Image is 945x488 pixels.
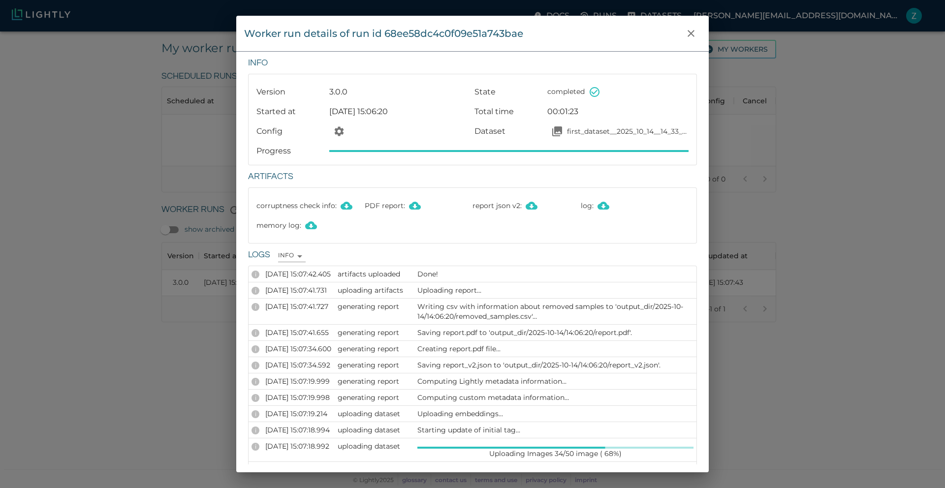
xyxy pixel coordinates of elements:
p: Version [256,86,325,98]
div: Worker run details of run id 68ee58dc4c0f09e51a743bae [244,26,523,41]
div: INFO [252,378,259,386]
p: Done! [417,269,693,279]
div: INFO [252,443,259,451]
button: Download log [594,196,613,215]
p: generating report [338,376,411,386]
p: Started at [256,106,325,118]
p: log : [581,196,689,215]
div: INFO [252,427,259,434]
p: Saving report.pdf to 'output_dir/2025-10-14/14:06:20/report.pdf'. [417,328,693,337]
p: uploading dataset [338,425,411,435]
div: INFO [252,329,259,337]
p: [DATE] 15:07:41.727 [265,302,332,311]
h6: Info [248,56,697,71]
h6: Logs [248,247,270,263]
span: [DATE] 15:06:20 [329,107,388,116]
div: INFO [252,362,259,369]
p: [DATE] 15:07:42.405 [265,269,332,279]
p: Uploading embeddings... [417,409,693,419]
p: [DATE] 15:07:41.731 [265,285,332,295]
p: first_dataset__2025_10_14__14_33_01 [567,126,689,136]
p: [DATE] 15:07:19.998 [265,393,332,402]
p: uploading artifacts [338,285,411,295]
p: generating report [338,344,411,354]
p: [DATE] 15:07:18.992 [265,441,332,451]
div: INFO [252,303,259,311]
button: Open your dataset first_dataset__2025_10_14__14_33_01 [547,122,567,141]
p: Computing Lightly metadata information... [417,376,693,386]
p: State [474,86,543,98]
button: close [681,24,701,43]
p: Progress [256,145,325,157]
p: artifacts uploaded [338,269,411,279]
p: Uploading report... [417,285,693,295]
p: [DATE] 15:07:19.999 [265,376,332,386]
p: Uploading Images 34/50 image ( 68%) [489,449,622,458]
p: corruptness check info : [256,196,365,215]
div: INFO [252,345,259,353]
p: generating report [338,302,411,311]
h6: Artifacts [248,169,697,184]
div: 3.0.0 [325,82,471,98]
p: Creating report.pdf file... [417,344,693,354]
button: Download memory log [301,215,321,235]
p: Computing custom metadata information... [417,393,693,402]
p: generating report [338,393,411,402]
button: Download corruptness check info [337,196,356,215]
div: INFO [252,410,259,418]
div: INFO [252,394,259,402]
p: generating report [338,360,411,370]
p: Saving report_v2.json to 'output_dir/2025-10-14/14:06:20/report_v2.json'. [417,360,693,370]
button: Download report json v2 [522,196,541,215]
div: INFO [278,250,306,262]
p: Config [256,125,325,137]
p: Writing csv with information about removed samples to 'output_dir/2025-10-14/14:06:20/removed_sam... [417,302,693,321]
p: [DATE] 15:07:18.994 [265,425,332,435]
p: [DATE] 15:07:34.600 [265,344,332,354]
p: Starting update of initial tag... [417,425,693,435]
p: [DATE] 15:07:41.655 [265,328,332,337]
p: report json v2 : [472,196,581,215]
div: INFO [252,287,259,295]
a: Open your dataset first_dataset__2025_10_14__14_33_01first_dataset__2025_10_14__14_33_01 [547,122,689,141]
p: [DATE] 15:07:19.214 [265,409,332,419]
p: [DATE] 15:07:34.592 [265,360,332,370]
p: Dataset [474,125,543,137]
time: 00:01:23 [547,107,578,116]
p: PDF report : [365,196,473,215]
button: Download PDF report [405,196,425,215]
p: uploading dataset [338,409,411,419]
p: generating report [338,328,411,337]
span: completed [547,87,585,96]
p: Total time [474,106,543,118]
p: uploading dataset [338,441,411,451]
p: memory log : [256,215,365,235]
button: State set to COMPLETED [585,82,604,102]
div: INFO [252,271,259,278]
